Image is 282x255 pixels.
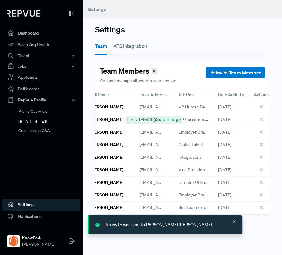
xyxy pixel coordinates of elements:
[2,27,80,39] a: Dashboard
[213,189,252,202] div: [DATE]
[139,205,209,210] span: [EMAIL_ADDRESS][DOMAIN_NAME]
[95,25,270,34] h3: Settings
[90,92,109,98] span: Full Name
[90,142,123,147] h6: [PERSON_NAME]
[90,180,123,185] h6: [PERSON_NAME]
[113,37,147,55] button: ATS Integration
[90,105,123,110] h6: [PERSON_NAME]
[11,107,88,116] a: Profile Overview
[2,227,80,250] a: KnowBe4KnowBe4[PERSON_NAME]
[100,67,149,75] h4: Team Members
[179,192,208,198] span: Employer Brand Manager
[2,61,80,71] button: Jobs
[139,154,209,160] span: [EMAIL_ADDRESS][DOMAIN_NAME]
[139,167,209,173] span: [EMAIL_ADDRESS][DOMAIN_NAME]
[213,177,252,189] div: [DATE]
[213,113,252,126] div: [DATE]
[90,205,123,210] h6: [PERSON_NAME]
[179,104,208,110] span: VP Human Resources
[179,92,195,98] span: Job Role
[179,179,208,186] span: Director of Sales Expansion
[2,211,80,222] a: Notifications
[11,126,88,136] a: Questions on Q&A
[2,71,80,83] a: Applicants
[213,101,252,113] div: [DATE]
[179,116,208,123] span: VP Corporate Communications
[139,92,167,98] span: Email Address
[22,235,55,241] strong: KnowBe4
[105,222,212,228] div: An invite was sent to [PERSON_NAME] [PERSON_NAME]
[213,139,252,151] div: [DATE]
[139,104,209,110] span: [EMAIL_ADDRESS][DOMAIN_NAME]
[9,236,18,246] img: KnowBe4
[254,92,269,98] span: Actions
[7,10,40,17] img: RepVue
[90,167,123,173] h6: [PERSON_NAME]
[206,67,265,78] button: Invite Team Member
[2,83,80,95] a: Battlecards
[2,95,80,105] button: RepVue Profile
[90,130,123,135] h6: [PERSON_NAME]
[11,116,88,126] a: Reviews
[90,117,123,122] h6: [PERSON_NAME]
[90,192,123,198] h6: [PERSON_NAME]
[152,68,157,74] span: 9
[179,142,208,148] span: Global Talent Graphic Designer
[213,151,252,164] div: [DATE]
[213,202,252,214] div: [DATE]
[95,37,107,55] button: Team
[2,39,80,51] a: Sales Org Health
[213,164,252,177] div: [DATE]
[22,241,55,248] span: [PERSON_NAME]
[139,180,209,185] span: [EMAIL_ADDRESS][DOMAIN_NAME]
[90,155,123,160] h6: [PERSON_NAME]
[179,154,202,161] span: Integrations
[179,129,208,135] span: Employer Brand Manager
[179,167,208,173] span: Vice President of Global Expansion
[2,51,80,61] button: Talent
[218,92,241,98] span: Date Added
[179,204,208,211] span: Snr. Team Expansion Specialist
[213,89,252,101] div: Toggle SortBy
[126,116,182,123] span: Invite Pending
[2,199,80,211] a: Settings
[139,117,209,122] span: [EMAIL_ADDRESS][DOMAIN_NAME]
[100,78,176,84] p: Add and manage all system users below
[216,69,261,76] span: Invite Team Member
[88,6,106,12] span: Settings
[139,129,209,135] span: [EMAIL_ADDRESS][DOMAIN_NAME]
[139,142,209,147] span: [EMAIL_ADDRESS][DOMAIN_NAME]
[213,126,252,139] div: [DATE]
[139,192,209,198] span: [EMAIL_ADDRESS][DOMAIN_NAME]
